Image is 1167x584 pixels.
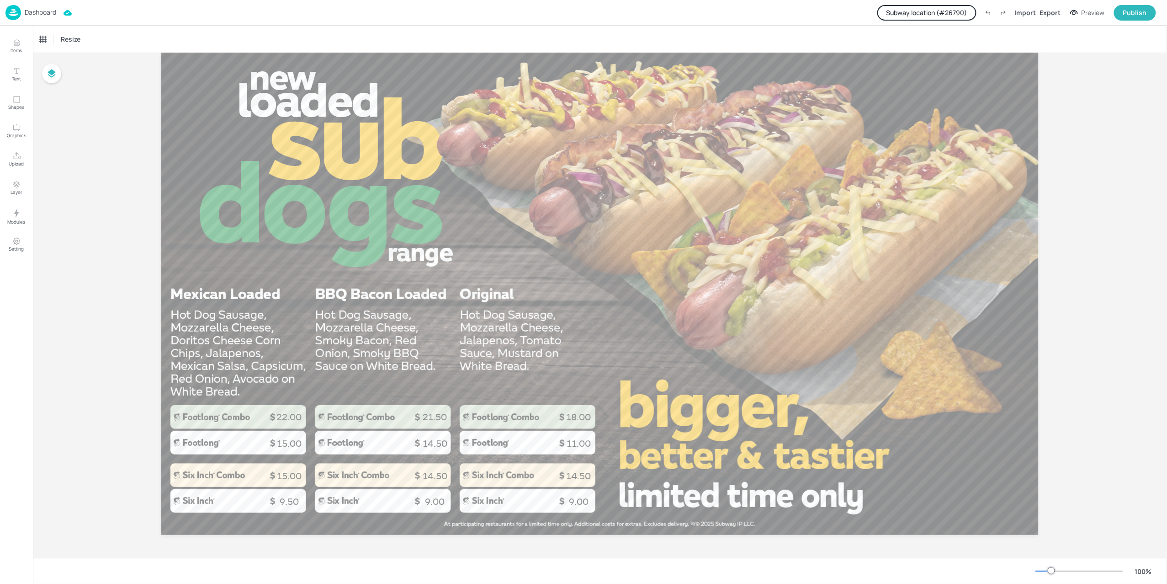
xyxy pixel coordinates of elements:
[425,496,445,507] span: 9.00
[1015,8,1036,17] div: Import
[1123,8,1147,18] div: Publish
[534,411,624,423] p: 18.00
[390,470,480,482] p: 14.50
[280,496,299,507] span: 9.50
[996,5,1011,21] label: Redo (Ctrl + Y)
[5,5,21,20] img: logo-86c26b7e.jpg
[1114,5,1156,21] button: Publish
[1132,567,1154,576] div: 100 %
[244,411,334,423] p: 22.00
[534,470,624,482] p: 14.50
[25,9,56,16] p: Dashboard
[1040,8,1061,17] div: Export
[1082,8,1105,18] div: Preview
[277,438,302,449] span: 15.00
[1065,6,1110,20] button: Preview
[244,470,334,482] p: 15.00
[877,5,976,21] button: Subway location (#26790)
[569,496,589,507] span: 9.00
[59,34,82,44] span: Resize
[423,438,447,449] span: 14.50
[390,411,480,423] p: 21.50
[567,438,591,449] span: 11.00
[980,5,996,21] label: Undo (Ctrl + Z)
